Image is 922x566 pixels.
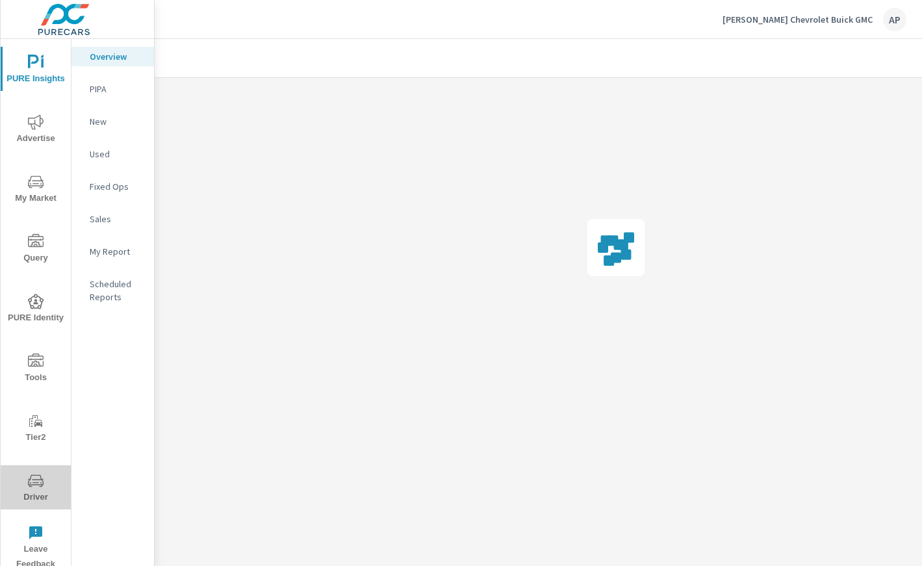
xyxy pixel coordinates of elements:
div: Overview [71,47,154,66]
div: Used [71,144,154,164]
p: Used [90,148,144,161]
p: [PERSON_NAME] Chevrolet Buick GMC [723,14,873,25]
div: Fixed Ops [71,177,154,196]
span: Advertise [5,114,67,146]
span: My Market [5,174,67,206]
div: Sales [71,209,154,229]
div: My Report [71,242,154,261]
p: Fixed Ops [90,180,144,193]
p: My Report [90,245,144,258]
p: New [90,115,144,128]
p: Overview [90,50,144,63]
span: PURE Identity [5,294,67,326]
div: Scheduled Reports [71,274,154,307]
span: Tier2 [5,413,67,445]
span: Query [5,234,67,266]
span: PURE Insights [5,55,67,86]
p: PIPA [90,83,144,96]
p: Scheduled Reports [90,277,144,303]
p: Sales [90,212,144,225]
div: AP [883,8,906,31]
div: New [71,112,154,131]
div: PIPA [71,79,154,99]
span: Tools [5,354,67,385]
span: Driver [5,473,67,505]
